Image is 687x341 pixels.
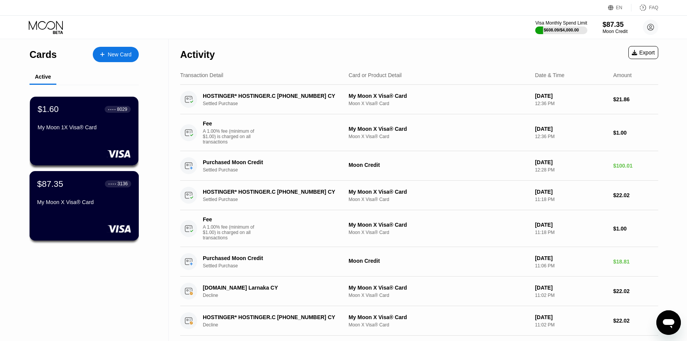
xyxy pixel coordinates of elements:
[535,126,607,132] div: [DATE]
[348,293,529,298] div: Moon X Visa® Card
[180,85,658,114] div: HOSTINGER* HOSTINGER.C [PHONE_NUMBER] CYSettled PurchaseMy Moon X Visa® CardMoon X Visa® Card[DAT...
[613,318,658,324] div: $22.02
[30,49,57,60] div: Cards
[613,192,658,198] div: $22.02
[535,167,607,173] div: 12:28 PM
[203,93,339,99] div: HOSTINGER* HOSTINGER.C [PHONE_NUMBER] CY
[535,134,607,139] div: 12:36 PM
[535,72,564,78] div: Date & Time
[180,151,658,181] div: Purchased Moon CreditSettled PurchaseMoon Credit[DATE]12:28 PM$100.01
[535,285,607,291] div: [DATE]
[616,5,623,10] div: EN
[203,293,349,298] div: Decline
[35,74,51,80] div: Active
[656,310,681,335] iframe: Mesajlaşma penceresini başlatma düğmesi
[203,255,339,261] div: Purchased Moon Credit
[608,4,631,12] div: EN
[203,101,349,106] div: Settled Purchase
[180,210,658,247] div: FeeA 1.00% fee (minimum of $1.00) is charged on all transactionsMy Moon X Visa® CardMoon X Visa® ...
[180,181,658,210] div: HOSTINGER* HOSTINGER.C [PHONE_NUMBER] CYSettled PurchaseMy Moon X Visa® CardMoon X Visa® Card[DAT...
[613,96,658,102] div: $21.86
[348,134,529,139] div: Moon X Visa® Card
[535,197,607,202] div: 11:18 PM
[348,93,529,99] div: My Moon X Visa® Card
[535,93,607,99] div: [DATE]
[348,126,529,132] div: My Moon X Visa® Card
[180,72,223,78] div: Transaction Detail
[203,189,339,195] div: HOSTINGER* HOSTINGER.C [PHONE_NUMBER] CY
[30,171,138,240] div: $87.35● ● ● ●3136My Moon X Visa® Card
[649,5,658,10] div: FAQ
[203,159,339,165] div: Purchased Moon Credit
[535,189,607,195] div: [DATE]
[613,288,658,294] div: $22.02
[348,197,529,202] div: Moon X Visa® Card
[535,20,587,26] div: Visa Monthly Spend Limit
[535,20,587,34] div: Visa Monthly Spend Limit$608.09/$4,000.00
[535,314,607,320] div: [DATE]
[603,29,628,34] div: Moon Credit
[348,258,529,264] div: Moon Credit
[535,159,607,165] div: [DATE]
[203,263,349,269] div: Settled Purchase
[613,226,658,232] div: $1.00
[180,247,658,277] div: Purchased Moon CreditSettled PurchaseMoon Credit[DATE]11:06 PM$18.81
[632,49,655,56] div: Export
[93,47,139,62] div: New Card
[348,101,529,106] div: Moon X Visa® Card
[348,72,402,78] div: Card or Product Detail
[38,124,131,130] div: My Moon 1X Visa® Card
[108,183,116,185] div: ● ● ● ●
[203,197,349,202] div: Settled Purchase
[603,21,628,34] div: $87.35Moon Credit
[203,322,349,328] div: Decline
[613,163,658,169] div: $100.01
[180,49,215,60] div: Activity
[117,181,128,186] div: 3136
[628,46,658,59] div: Export
[180,277,658,306] div: [DOMAIN_NAME] Larnaka CYDeclineMy Moon X Visa® CardMoon X Visa® Card[DATE]11:02 PM$22.02
[180,114,658,151] div: FeeA 1.00% fee (minimum of $1.00) is charged on all transactionsMy Moon X Visa® CardMoon X Visa® ...
[535,255,607,261] div: [DATE]
[30,97,138,165] div: $1.60● ● ● ●8029My Moon 1X Visa® Card
[613,72,631,78] div: Amount
[108,108,116,110] div: ● ● ● ●
[535,263,607,269] div: 11:06 PM
[613,130,658,136] div: $1.00
[203,314,339,320] div: HOSTINGER* HOSTINGER.C [PHONE_NUMBER] CY
[535,293,607,298] div: 11:02 PM
[613,259,658,265] div: $18.81
[203,216,256,222] div: Fee
[203,128,260,145] div: A 1.00% fee (minimum of $1.00) is charged on all transactions
[108,51,131,58] div: New Card
[203,167,349,173] div: Settled Purchase
[38,104,59,114] div: $1.60
[535,230,607,235] div: 11:18 PM
[348,189,529,195] div: My Moon X Visa® Card
[37,199,131,205] div: My Moon X Visa® Card
[544,28,579,32] div: $608.09 / $4,000.00
[348,314,529,320] div: My Moon X Visa® Card
[117,107,127,112] div: 8029
[631,4,658,12] div: FAQ
[348,322,529,328] div: Moon X Visa® Card
[348,162,529,168] div: Moon Credit
[535,101,607,106] div: 12:36 PM
[535,222,607,228] div: [DATE]
[603,21,628,29] div: $87.35
[180,306,658,336] div: HOSTINGER* HOSTINGER.C [PHONE_NUMBER] CYDeclineMy Moon X Visa® CardMoon X Visa® Card[DATE]11:02 P...
[348,285,529,291] div: My Moon X Visa® Card
[37,179,63,189] div: $87.35
[203,285,339,291] div: [DOMAIN_NAME] Larnaka CY
[348,222,529,228] div: My Moon X Visa® Card
[348,230,529,235] div: Moon X Visa® Card
[203,120,256,127] div: Fee
[203,224,260,241] div: A 1.00% fee (minimum of $1.00) is charged on all transactions
[535,322,607,328] div: 11:02 PM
